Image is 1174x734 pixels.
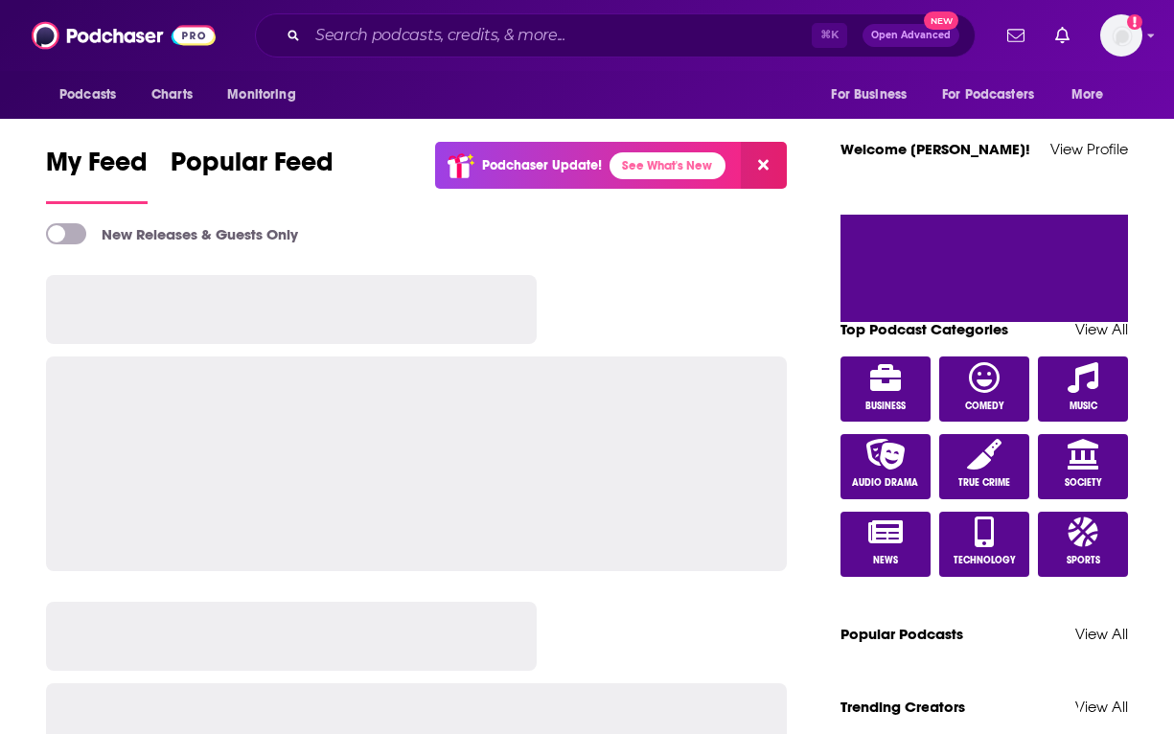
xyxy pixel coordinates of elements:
span: Audio Drama [852,477,918,489]
a: Sports [1038,512,1128,577]
a: View Profile [1050,140,1128,158]
a: Technology [939,512,1029,577]
button: open menu [817,77,931,113]
span: Comedy [965,401,1004,412]
a: Show notifications dropdown [1000,19,1032,52]
span: More [1071,81,1104,108]
span: My Feed [46,146,148,190]
input: Search podcasts, credits, & more... [308,20,812,51]
span: Sports [1067,555,1100,566]
a: Popular Podcasts [840,625,963,643]
a: Popular Feed [171,146,334,204]
a: Music [1038,356,1128,422]
div: Search podcasts, credits, & more... [255,13,976,57]
span: Business [865,401,906,412]
span: Technology [954,555,1016,566]
span: ⌘ K [812,23,847,48]
a: True Crime [939,434,1029,499]
span: New [924,11,958,30]
span: For Podcasters [942,81,1034,108]
button: open menu [1058,77,1128,113]
p: Podchaser Update! [482,157,602,173]
button: Open AdvancedNew [863,24,959,47]
a: Top Podcast Categories [840,320,1008,338]
a: Comedy [939,356,1029,422]
a: New Releases & Guests Only [46,223,298,244]
span: Podcasts [59,81,116,108]
span: Monitoring [227,81,295,108]
button: open menu [46,77,141,113]
span: News [873,555,898,566]
a: Charts [139,77,204,113]
a: View All [1075,698,1128,716]
a: View All [1075,625,1128,643]
a: See What's New [610,152,725,179]
a: Audio Drama [840,434,931,499]
button: open menu [930,77,1062,113]
a: View All [1075,320,1128,338]
button: open menu [214,77,320,113]
a: Trending Creators [840,698,965,716]
span: Charts [151,81,193,108]
a: Society [1038,434,1128,499]
span: Open Advanced [871,31,951,40]
a: Business [840,356,931,422]
img: Podchaser - Follow, Share and Rate Podcasts [32,17,216,54]
span: Popular Feed [171,146,334,190]
svg: Add a profile image [1127,14,1142,30]
span: For Business [831,81,907,108]
a: Show notifications dropdown [1047,19,1077,52]
span: Music [1070,401,1097,412]
a: My Feed [46,146,148,204]
a: News [840,512,931,577]
a: Welcome [PERSON_NAME]! [840,140,1030,158]
img: User Profile [1100,14,1142,57]
span: True Crime [958,477,1010,489]
button: Show profile menu [1100,14,1142,57]
span: Logged in as esmith_bg [1100,14,1142,57]
span: Society [1065,477,1102,489]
